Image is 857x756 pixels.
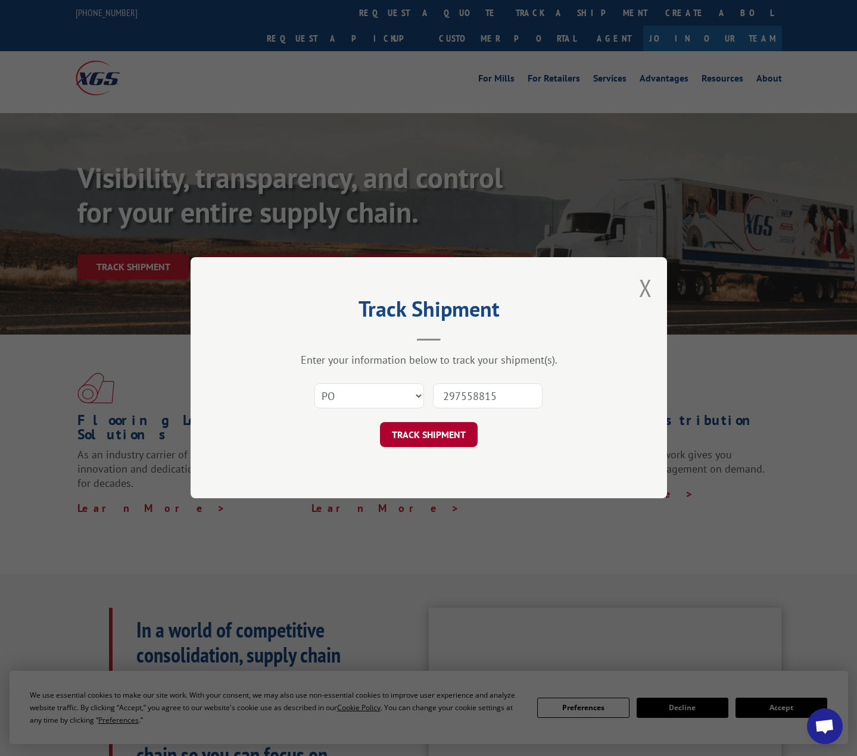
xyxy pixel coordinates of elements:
[250,301,607,323] h2: Track Shipment
[639,272,652,304] button: Close modal
[380,423,478,448] button: TRACK SHIPMENT
[807,708,843,744] div: Open chat
[433,384,543,409] input: Number(s)
[250,354,607,367] div: Enter your information below to track your shipment(s).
